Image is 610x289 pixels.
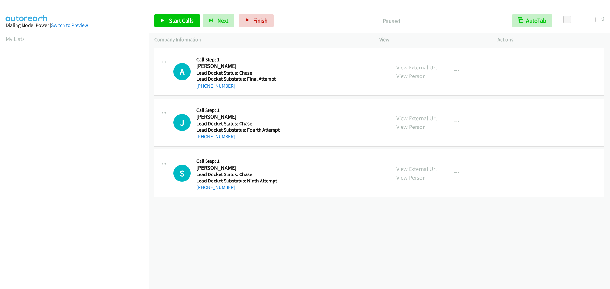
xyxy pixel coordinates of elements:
h2: [PERSON_NAME] [196,164,278,172]
button: AutoTab [512,14,552,27]
h5: Lead Docket Status: Chase [196,70,278,76]
h5: Call Step: 1 [196,107,280,114]
h2: [PERSON_NAME] [196,62,278,70]
a: [PHONE_NUMBER] [196,134,235,140]
h1: J [173,114,191,131]
a: Finish [239,14,274,27]
span: Start Calls [169,17,194,24]
h5: Call Step: 1 [196,56,278,63]
a: Start Calls [154,14,200,27]
h5: Lead Docket Substatus: Ninth Attempt [196,178,278,184]
h5: Lead Docket Status: Chase [196,171,278,178]
span: Next [217,17,228,24]
a: [PHONE_NUMBER] [196,184,235,190]
div: Dialing Mode: Power | [6,22,143,29]
p: Actions [498,36,604,43]
div: The call is yet to be attempted [173,63,191,80]
button: Next [203,14,234,27]
div: 0 [601,14,604,23]
h5: Lead Docket Status: Chase [196,121,280,127]
p: Paused [282,16,501,25]
p: View [379,36,486,43]
div: The call is yet to be attempted [173,165,191,182]
h5: Call Step: 1 [196,158,278,164]
a: View External Url [396,165,437,173]
span: Finish [253,17,268,24]
a: View Person [396,72,426,80]
p: Company Information [154,36,368,43]
a: View External Url [396,115,437,122]
a: [PHONE_NUMBER] [196,83,235,89]
h5: Lead Docket Substatus: Fourth Attempt [196,127,280,133]
a: My Lists [6,35,25,43]
h1: S [173,165,191,182]
div: The call is yet to be attempted [173,114,191,131]
h1: A [173,63,191,80]
a: View External Url [396,64,437,71]
div: Delay between calls (in seconds) [566,17,596,22]
h2: [PERSON_NAME] [196,113,278,121]
a: View Person [396,174,426,181]
a: View Person [396,123,426,130]
h5: Lead Docket Substatus: Final Attempt [196,76,278,82]
a: Switch to Preview [51,22,88,28]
